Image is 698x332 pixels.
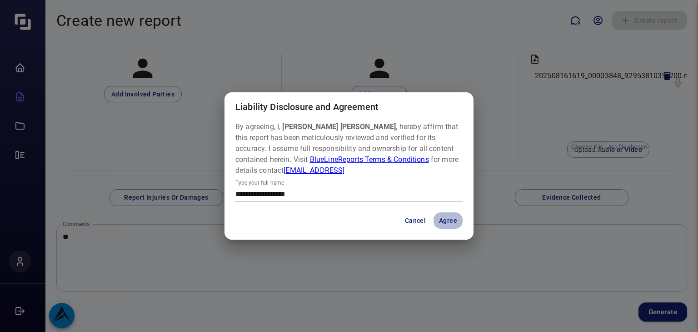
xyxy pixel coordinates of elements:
[235,179,284,186] label: Type your full name
[401,212,430,229] button: Cancel
[284,166,344,175] a: [EMAIL_ADDRESS]
[434,212,463,229] button: Agree
[235,121,463,176] p: By agreeing, I, , hereby affirm that this report has been meticulously reviewed and verified for ...
[224,92,474,121] h2: Liability Disclosure and Agreement
[282,122,396,131] b: [PERSON_NAME] [PERSON_NAME]
[310,155,429,164] a: BlueLineReports Terms & Conditions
